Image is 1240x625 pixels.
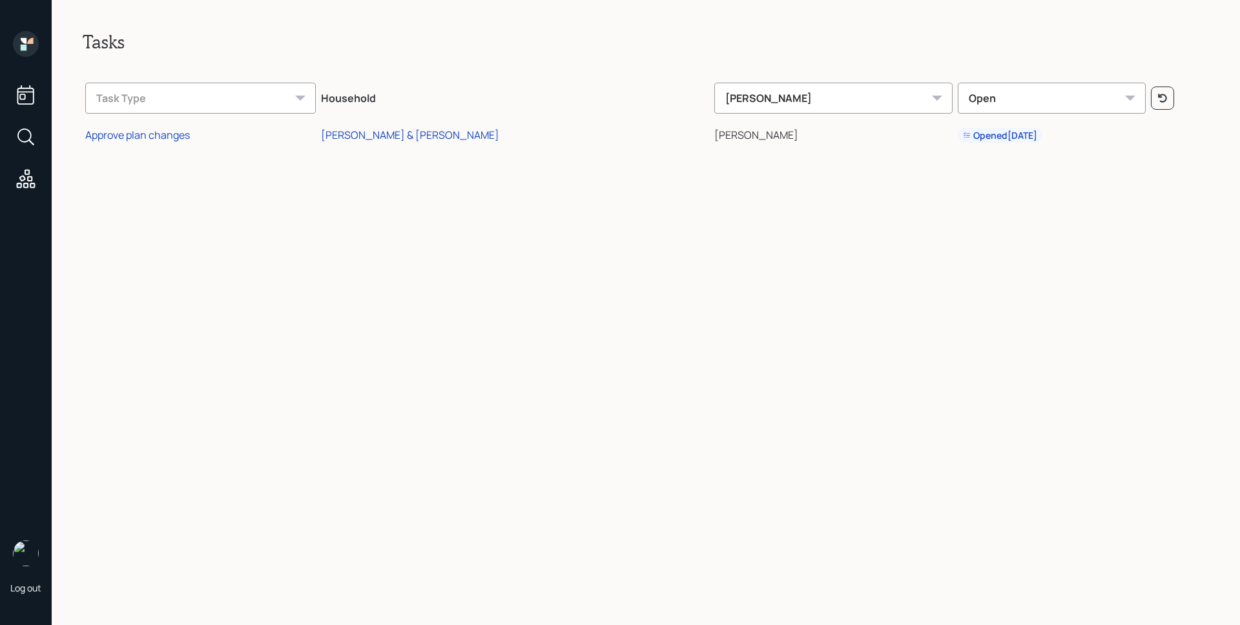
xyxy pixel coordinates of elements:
td: [PERSON_NAME] [712,119,956,149]
div: Log out [10,582,41,594]
div: [PERSON_NAME] & [PERSON_NAME] [321,128,499,142]
h2: Tasks [83,31,1209,53]
img: james-distasi-headshot.png [13,540,39,566]
div: Opened [DATE] [963,129,1037,142]
div: Task Type [85,83,316,114]
th: Household [318,74,712,119]
div: Open [958,83,1145,114]
div: [PERSON_NAME] [714,83,953,114]
div: Approve plan changes [85,128,190,142]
